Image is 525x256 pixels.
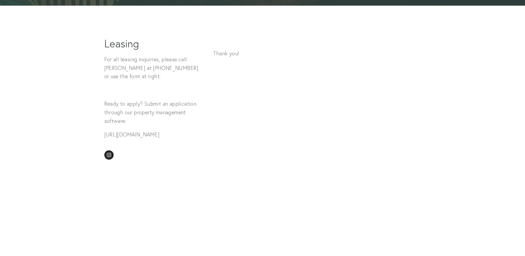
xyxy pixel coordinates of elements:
a: Simmer & Simmer Properties [104,150,114,160]
p: [URL][DOMAIN_NAME] [104,130,202,139]
p: Ready to apply? Submit an application through our property management software: [104,100,202,125]
h1: Leasing [104,37,202,50]
p: Thank you! [213,49,421,58]
p: For all leasing inquiries, please call [PERSON_NAME] at [PHONE_NUMBER] or use the form at right. [104,55,202,81]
